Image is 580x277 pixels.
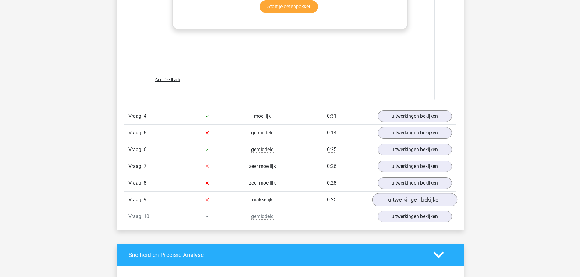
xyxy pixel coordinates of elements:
span: Vraag [128,179,144,187]
span: 9 [144,197,146,203]
span: Vraag [128,213,144,220]
span: 10 [144,213,149,219]
div: - [179,213,235,220]
span: 0:26 [327,163,336,169]
span: Vraag [128,163,144,170]
span: 0:31 [327,113,336,119]
a: uitwerkingen bekijken [378,127,452,139]
span: makkelijk [252,197,272,203]
span: Vraag [128,129,144,137]
span: 0:28 [327,180,336,186]
span: Vraag [128,196,144,203]
a: uitwerkingen bekijken [378,211,452,222]
a: uitwerkingen bekijken [378,177,452,189]
a: uitwerkingen bekijken [378,110,452,122]
span: 7 [144,163,146,169]
span: Vraag [128,146,144,153]
span: 5 [144,130,146,136]
span: zeer moeilijk [249,180,276,186]
span: moeilijk [254,113,271,119]
a: uitwerkingen bekijken [372,193,457,206]
a: Start je oefenpakket [260,0,318,13]
span: 6 [144,147,146,152]
span: gemiddeld [251,213,274,220]
span: 4 [144,113,146,119]
span: Vraag [128,113,144,120]
span: Geef feedback [155,78,180,82]
span: zeer moeilijk [249,163,276,169]
a: uitwerkingen bekijken [378,161,452,172]
span: 0:25 [327,197,336,203]
span: gemiddeld [251,130,274,136]
span: gemiddeld [251,147,274,153]
span: 0:14 [327,130,336,136]
a: uitwerkingen bekijken [378,144,452,155]
h4: Snelheid en Precisie Analyse [128,251,424,258]
span: 0:25 [327,147,336,153]
span: 8 [144,180,146,186]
